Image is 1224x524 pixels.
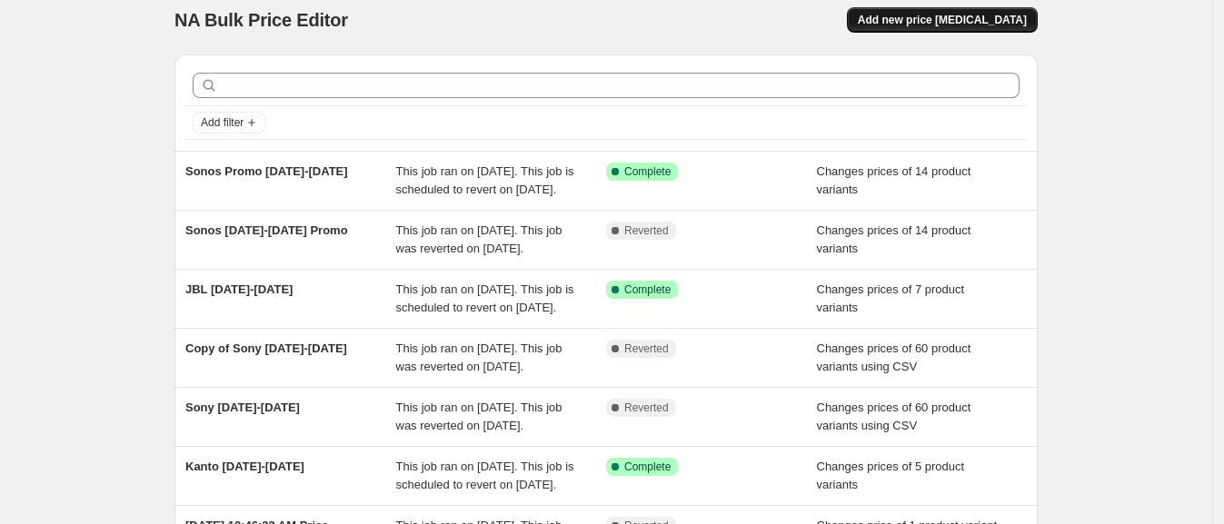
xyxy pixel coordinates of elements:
[624,164,671,179] span: Complete
[858,13,1027,27] span: Add new price [MEDICAL_DATA]
[174,10,348,30] span: NA Bulk Price Editor
[185,460,304,473] span: Kanto [DATE]-[DATE]
[396,460,574,491] span: This job ran on [DATE]. This job is scheduled to revert on [DATE].
[624,341,669,356] span: Reverted
[185,223,348,237] span: Sonos [DATE]-[DATE] Promo
[624,400,669,415] span: Reverted
[396,164,574,196] span: This job ran on [DATE]. This job is scheduled to revert on [DATE].
[201,115,244,130] span: Add filter
[624,223,669,238] span: Reverted
[193,112,265,133] button: Add filter
[817,164,971,196] span: Changes prices of 14 product variants
[624,282,671,297] span: Complete
[817,341,971,373] span: Changes prices of 60 product variants using CSV
[847,7,1038,33] button: Add new price [MEDICAL_DATA]
[396,400,562,432] span: This job ran on [DATE]. This job was reverted on [DATE].
[817,460,965,491] span: Changes prices of 5 product variants
[396,223,562,255] span: This job ran on [DATE]. This job was reverted on [DATE].
[817,400,971,432] span: Changes prices of 60 product variants using CSV
[817,282,965,314] span: Changes prices of 7 product variants
[185,282,293,296] span: JBL [DATE]-[DATE]
[185,400,300,414] span: Sony [DATE]-[DATE]
[624,460,671,474] span: Complete
[185,341,347,355] span: Copy of Sony [DATE]-[DATE]
[185,164,348,178] span: Sonos Promo [DATE]-[DATE]
[396,341,562,373] span: This job ran on [DATE]. This job was reverted on [DATE].
[817,223,971,255] span: Changes prices of 14 product variants
[396,282,574,314] span: This job ran on [DATE]. This job is scheduled to revert on [DATE].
